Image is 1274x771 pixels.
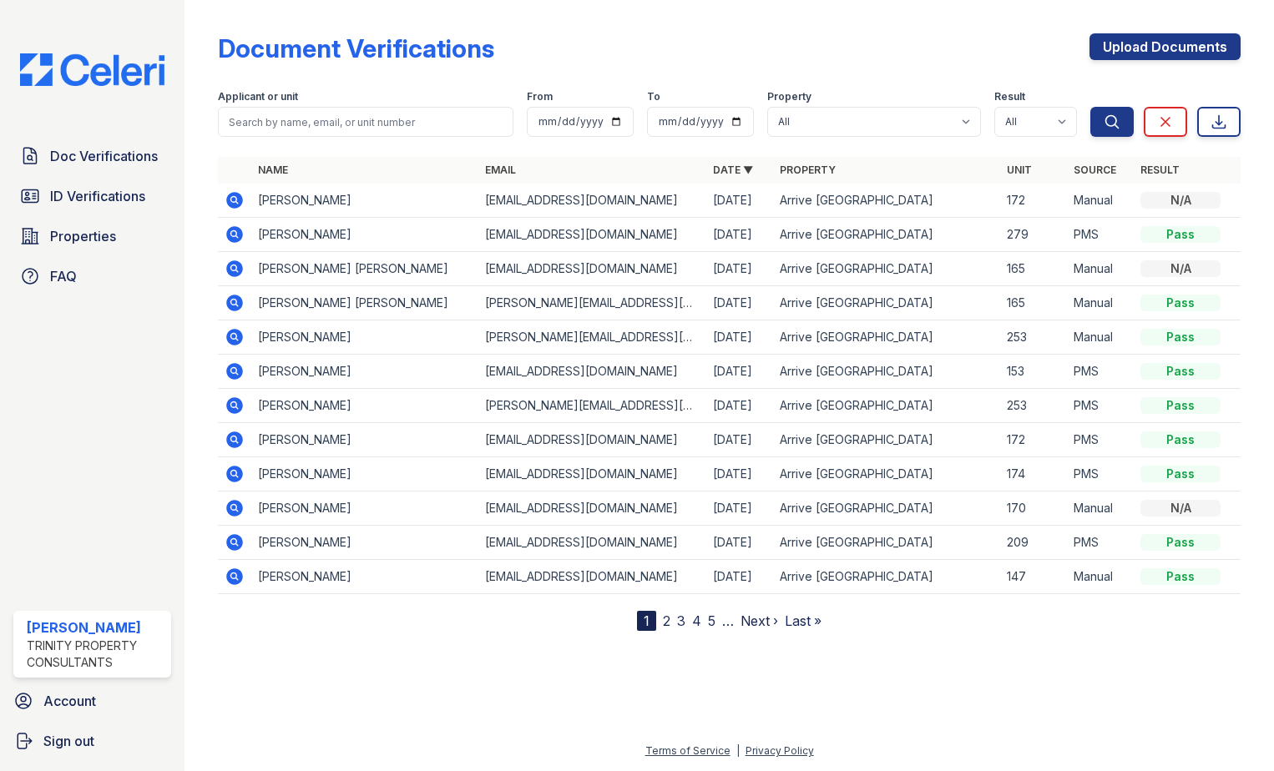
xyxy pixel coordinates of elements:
[13,260,171,293] a: FAQ
[218,33,494,63] div: Document Verifications
[7,684,178,718] a: Account
[1000,457,1067,491] td: 174
[773,560,1000,594] td: Arrive [GEOGRAPHIC_DATA]
[1067,218,1134,252] td: PMS
[785,612,822,629] a: Last »
[706,457,773,491] td: [DATE]
[1140,466,1221,482] div: Pass
[478,218,705,252] td: [EMAIL_ADDRESS][DOMAIN_NAME]
[663,612,670,629] a: 2
[1140,568,1221,585] div: Pass
[706,252,773,286] td: [DATE]
[708,612,715,629] a: 5
[251,491,478,526] td: [PERSON_NAME]
[773,252,1000,286] td: Arrive [GEOGRAPHIC_DATA]
[736,744,740,757] div: |
[773,218,1000,252] td: Arrive [GEOGRAPHIC_DATA]
[478,491,705,526] td: [EMAIL_ADDRESS][DOMAIN_NAME]
[746,744,814,757] a: Privacy Policy
[706,389,773,423] td: [DATE]
[50,146,158,166] span: Doc Verifications
[1000,320,1067,355] td: 253
[773,320,1000,355] td: Arrive [GEOGRAPHIC_DATA]
[258,164,288,176] a: Name
[251,184,478,218] td: [PERSON_NAME]
[1067,286,1134,320] td: Manual
[478,320,705,355] td: [PERSON_NAME][EMAIL_ADDRESS][PERSON_NAME][DOMAIN_NAME]
[1007,164,1032,176] a: Unit
[50,266,77,286] span: FAQ
[1140,295,1221,311] div: Pass
[527,90,553,103] label: From
[478,389,705,423] td: [PERSON_NAME][EMAIL_ADDRESS][PERSON_NAME][DOMAIN_NAME]
[1067,560,1134,594] td: Manual
[251,560,478,594] td: [PERSON_NAME]
[50,186,145,206] span: ID Verifications
[741,612,778,629] a: Next ›
[706,526,773,560] td: [DATE]
[637,611,656,631] div: 1
[251,355,478,389] td: [PERSON_NAME]
[1000,286,1067,320] td: 165
[251,252,478,286] td: [PERSON_NAME] [PERSON_NAME]
[706,491,773,526] td: [DATE]
[1000,491,1067,526] td: 170
[1140,363,1221,380] div: Pass
[478,423,705,457] td: [EMAIL_ADDRESS][DOMAIN_NAME]
[478,457,705,491] td: [EMAIL_ADDRESS][DOMAIN_NAME]
[13,219,171,253] a: Properties
[485,164,516,176] a: Email
[706,423,773,457] td: [DATE]
[478,184,705,218] td: [EMAIL_ADDRESS][DOMAIN_NAME]
[1067,355,1134,389] td: PMS
[773,457,1000,491] td: Arrive [GEOGRAPHIC_DATA]
[1067,389,1134,423] td: PMS
[13,179,171,213] a: ID Verifications
[1140,260,1221,277] div: N/A
[478,560,705,594] td: [EMAIL_ADDRESS][DOMAIN_NAME]
[722,611,734,631] span: …
[773,491,1000,526] td: Arrive [GEOGRAPHIC_DATA]
[13,139,171,173] a: Doc Verifications
[50,226,116,246] span: Properties
[773,184,1000,218] td: Arrive [GEOGRAPHIC_DATA]
[251,218,478,252] td: [PERSON_NAME]
[1067,423,1134,457] td: PMS
[1140,164,1180,176] a: Result
[1140,226,1221,243] div: Pass
[478,355,705,389] td: [EMAIL_ADDRESS][DOMAIN_NAME]
[1067,184,1134,218] td: Manual
[1000,218,1067,252] td: 279
[251,389,478,423] td: [PERSON_NAME]
[218,107,513,137] input: Search by name, email, or unit number
[1140,329,1221,345] div: Pass
[1140,534,1221,551] div: Pass
[706,184,773,218] td: [DATE]
[43,731,94,751] span: Sign out
[706,560,773,594] td: [DATE]
[706,355,773,389] td: [DATE]
[251,526,478,560] td: [PERSON_NAME]
[1067,252,1134,286] td: Manual
[251,457,478,491] td: [PERSON_NAME]
[1140,500,1221,517] div: N/A
[773,286,1000,320] td: Arrive [GEOGRAPHIC_DATA]
[27,617,164,637] div: [PERSON_NAME]
[647,90,660,103] label: To
[706,286,773,320] td: [DATE]
[1067,320,1134,355] td: Manual
[1067,491,1134,526] td: Manual
[692,612,701,629] a: 4
[773,526,1000,560] td: Arrive [GEOGRAPHIC_DATA]
[706,218,773,252] td: [DATE]
[1067,526,1134,560] td: PMS
[478,526,705,560] td: [EMAIL_ADDRESS][DOMAIN_NAME]
[478,252,705,286] td: [EMAIL_ADDRESS][DOMAIN_NAME]
[218,90,298,103] label: Applicant or unit
[7,724,178,758] button: Sign out
[1074,164,1116,176] a: Source
[1000,560,1067,594] td: 147
[1000,526,1067,560] td: 209
[1000,184,1067,218] td: 172
[773,423,1000,457] td: Arrive [GEOGRAPHIC_DATA]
